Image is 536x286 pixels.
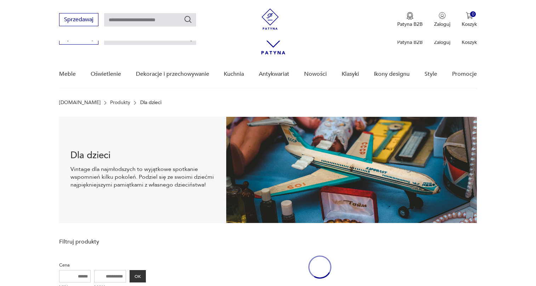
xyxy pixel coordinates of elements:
p: Koszyk [462,21,477,28]
h1: Dla dzieci [70,151,215,160]
a: Sprzedawaj [59,18,98,23]
p: Dla dzieci [140,100,161,105]
a: Style [424,61,437,88]
a: Meble [59,61,76,88]
button: Patyna B2B [397,12,423,28]
p: Zaloguj [434,21,450,28]
button: Szukaj [184,15,192,24]
p: Zaloguj [434,39,450,46]
a: Nowości [304,61,327,88]
div: 0 [470,11,476,17]
button: OK [130,270,146,282]
a: Dekoracje i przechowywanie [136,61,209,88]
img: dff5d79138fcd5443aa57302cb61cbc4.jpg [226,117,477,223]
a: Produkty [110,100,130,105]
button: Sprzedawaj [59,13,98,26]
img: Patyna - sklep z meblami i dekoracjami vintage [260,8,281,30]
p: Vintage dla najmłodszych to wyjątkowe spotkanie wspomnień kilku pokoleń. Podziel się ze swoimi dz... [70,165,215,189]
a: Promocje [452,61,477,88]
a: Oświetlenie [91,61,121,88]
p: Cena [59,261,146,269]
a: Ikona medaluPatyna B2B [397,12,423,28]
a: [DOMAIN_NAME] [59,100,101,105]
p: Patyna B2B [397,39,423,46]
a: Antykwariat [259,61,289,88]
a: Ikony designu [374,61,410,88]
p: Filtruj produkty [59,238,146,246]
a: Sprzedawaj [59,36,98,41]
button: Zaloguj [434,12,450,28]
img: Ikona medalu [406,12,414,20]
a: Kuchnia [224,61,244,88]
button: 0Koszyk [462,12,477,28]
img: Ikona koszyka [466,12,473,19]
p: Koszyk [462,39,477,46]
img: Ikonka użytkownika [439,12,446,19]
p: Patyna B2B [397,21,423,28]
a: Klasyki [342,61,359,88]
